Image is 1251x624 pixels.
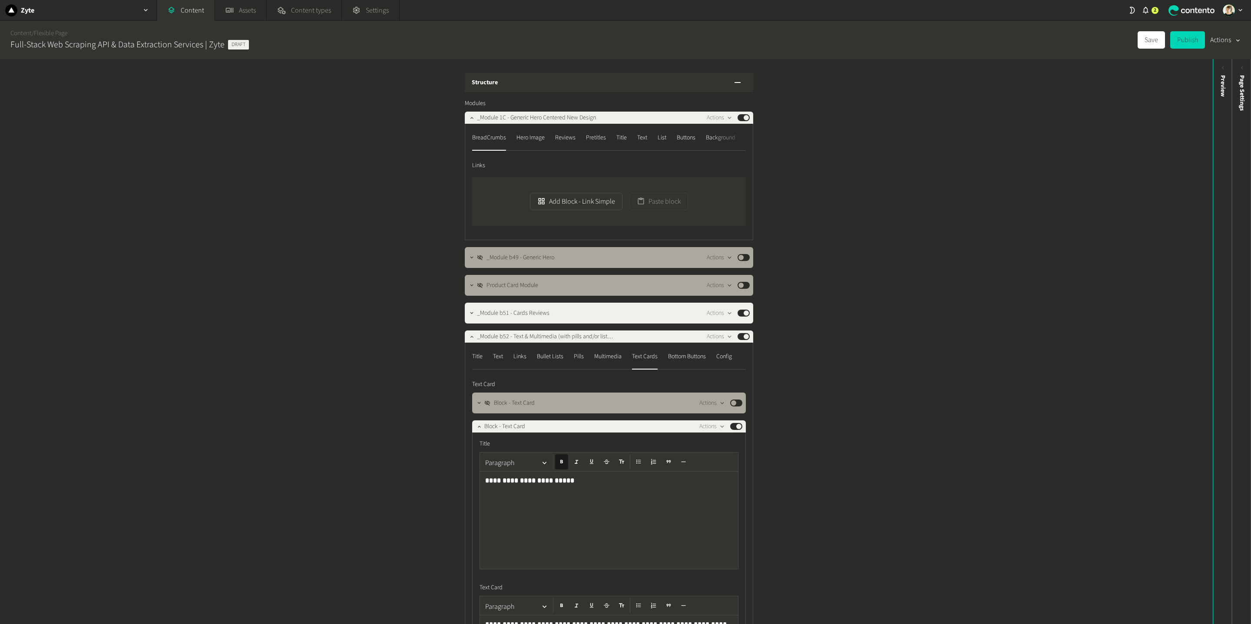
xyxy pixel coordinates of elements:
[707,308,732,318] button: Actions
[477,113,596,122] span: _Module 1C - Generic Hero Centered New Design
[516,131,545,145] div: Hero Image
[480,583,503,592] span: Text Card
[482,454,551,472] button: Paragraph
[493,350,503,363] div: Text
[555,131,576,145] div: Reviews
[477,309,549,318] span: _Module b51 - Cards Reviews
[707,252,732,263] button: Actions
[366,5,389,16] span: Settings
[668,350,706,363] div: Bottom Buttons
[707,112,732,123] button: Actions
[637,131,647,145] div: Text
[513,350,526,363] div: Links
[21,5,34,16] h2: Zyte
[472,350,483,363] div: Title
[707,280,732,291] button: Actions
[1218,75,1228,97] div: Preview
[480,439,490,449] span: Title
[472,78,498,87] h3: Structure
[1210,31,1241,49] button: Actions
[530,193,622,210] button: Add Block - Link Simple
[1138,31,1165,49] button: Save
[32,29,34,38] span: /
[699,421,725,432] button: Actions
[10,29,32,38] a: Content
[699,398,725,408] button: Actions
[1238,75,1247,111] span: Page Settings
[594,350,622,363] div: Multimedia
[472,380,495,389] span: Text Card
[716,350,732,363] div: Config
[10,38,225,51] h2: Full-Stack Web Scraping API & Data Extraction Services | Zyte
[616,131,627,145] div: Title
[486,253,554,262] span: _Module b49 - Generic Hero
[658,131,666,145] div: List
[228,40,249,50] span: Draft
[537,350,563,363] div: Bullet Lists
[494,399,535,408] span: Block - Text Card
[677,131,695,145] div: Buttons
[707,331,732,342] button: Actions
[472,131,506,145] div: BreadCrumbs
[632,350,658,363] div: Text Cards
[482,598,551,615] button: Paragraph
[477,332,613,341] span: _Module b52 - Text & Multimedia (with pills and/or lists) New Design
[291,5,331,16] span: Content types
[1170,31,1205,49] button: Publish
[1154,7,1156,14] span: 2
[472,161,485,170] span: Links
[574,350,584,363] div: Pills
[5,4,17,17] img: Zyte
[484,422,525,431] span: Block - Text Card
[465,99,486,108] span: Modules
[706,131,735,145] div: Background
[34,29,67,38] a: Flexible Page
[586,131,606,145] div: Pretitles
[486,281,538,290] span: Product Card Module
[629,193,688,210] button: Paste block
[1223,4,1235,17] img: Linda Giuliano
